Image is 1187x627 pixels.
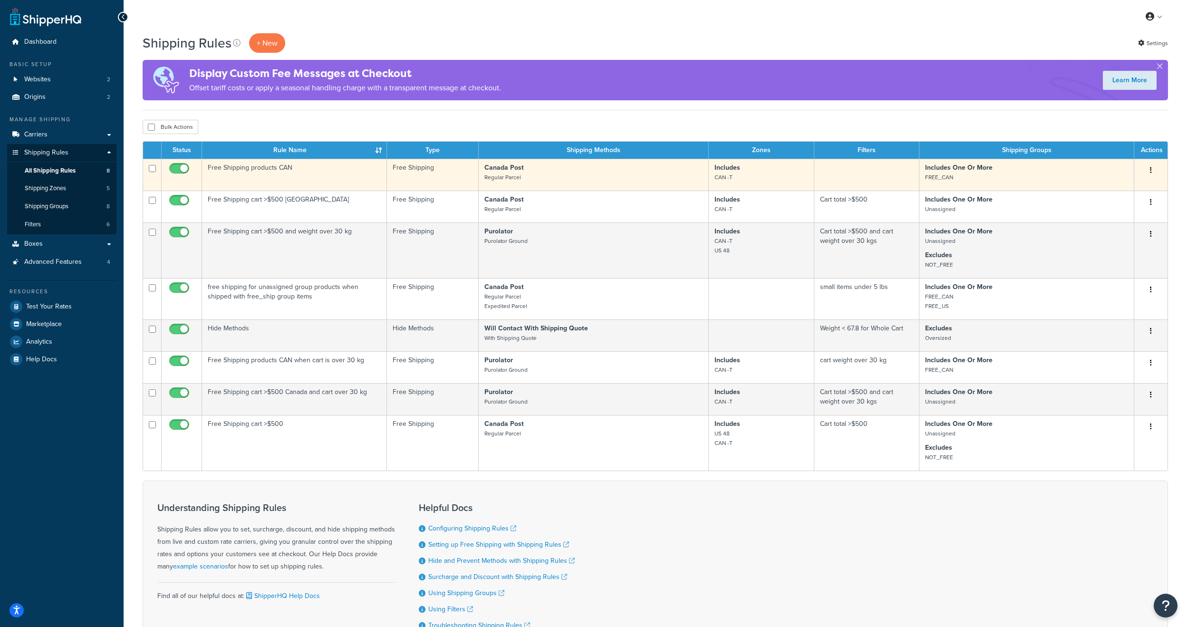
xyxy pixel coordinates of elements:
a: Filters 6 [7,216,116,233]
small: Regular Parcel [484,429,521,438]
div: Basic Setup [7,60,116,68]
h4: Display Custom Fee Messages at Checkout [189,66,501,81]
small: Purolator Ground [484,237,528,245]
span: Filters [25,221,41,229]
button: Open Resource Center [1154,594,1177,617]
strong: Includes [714,226,740,236]
strong: Includes One Or More [925,387,993,397]
span: Test Your Rates [26,303,72,311]
span: Marketplace [26,320,62,328]
small: With Shipping Quote [484,334,537,342]
span: Advanced Features [24,258,82,266]
span: Shipping Groups [25,203,68,211]
td: free shipping for unassigned group products when shipped with free_ship group items [202,278,387,319]
a: Test Your Rates [7,298,116,315]
a: Using Shipping Groups [428,588,504,598]
small: NOT_FREE [925,260,953,269]
button: Bulk Actions [143,120,198,134]
strong: Canada Post [484,282,524,292]
span: Carriers [24,131,48,139]
td: Free Shipping cart >$500 [202,415,387,471]
a: Configuring Shipping Rules [428,523,516,533]
a: Settings [1138,37,1168,50]
a: Boxes [7,235,116,253]
a: Setting up Free Shipping with Shipping Rules [428,540,569,550]
h3: Understanding Shipping Rules [157,502,395,513]
th: Shipping Groups [919,142,1134,159]
strong: Includes One Or More [925,282,993,292]
span: Shipping Rules [24,149,68,157]
span: 2 [107,93,110,101]
a: ShipperHQ Home [10,7,81,26]
li: Shipping Rules [7,144,116,234]
small: Unassigned [925,397,955,406]
th: Status [162,142,202,159]
div: Manage Shipping [7,116,116,124]
small: Purolator Ground [484,397,528,406]
a: Carriers [7,126,116,144]
strong: Includes [714,387,740,397]
td: Free Shipping [387,383,479,415]
small: US 48 CAN -T [714,429,733,447]
a: Hide and Prevent Methods with Shipping Rules [428,556,575,566]
li: Shipping Zones [7,180,116,197]
td: Free Shipping products CAN when cart is over 30 kg [202,351,387,383]
a: Using Filters [428,604,473,614]
strong: Includes [714,194,740,204]
a: Analytics [7,333,116,350]
span: 2 [107,76,110,84]
a: Shipping Groups 8 [7,198,116,215]
td: Cart total >$500 [814,415,919,471]
span: 8 [106,203,110,211]
small: CAN -T [714,397,733,406]
span: Boxes [24,240,43,248]
span: Dashboard [24,38,57,46]
td: Weight < 67.8 for Whole Cart [814,319,919,351]
th: Actions [1134,142,1168,159]
strong: Excludes [925,323,952,333]
div: Resources [7,288,116,296]
th: Shipping Methods [479,142,709,159]
td: Free Shipping [387,415,479,471]
span: 6 [106,221,110,229]
td: Hide Methods [387,319,479,351]
a: Websites 2 [7,71,116,88]
td: Free Shipping cart >$500 and weight over 30 kg [202,222,387,278]
td: Cart total >$500 and cart weight over 30 kgs [814,222,919,278]
a: example scenarios [173,561,228,571]
th: Filters [814,142,919,159]
strong: Canada Post [484,419,524,429]
td: small items under 5 lbs [814,278,919,319]
strong: Includes [714,163,740,173]
span: Origins [24,93,46,101]
strong: Canada Post [484,163,524,173]
th: Rule Name : activate to sort column ascending [202,142,387,159]
td: Free Shipping products CAN [202,159,387,191]
small: CAN -T [714,173,733,182]
li: Marketplace [7,316,116,333]
td: Free Shipping [387,278,479,319]
small: FREE_CAN FREE_US [925,292,953,310]
td: Free Shipping [387,159,479,191]
div: Shipping Rules allow you to set, surcharge, discount, and hide shipping methods from live and cus... [157,502,395,573]
small: CAN -T US 48 [714,237,733,255]
small: CAN -T [714,205,733,213]
a: Help Docs [7,351,116,368]
a: All Shipping Rules 8 [7,162,116,180]
a: Shipping Rules [7,144,116,162]
strong: Excludes [925,250,952,260]
p: + New [249,33,285,53]
span: Websites [24,76,51,84]
li: Websites [7,71,116,88]
a: Surcharge and Discount with Shipping Rules [428,572,567,582]
strong: Includes One Or More [925,226,993,236]
td: cart weight over 30 kg [814,351,919,383]
a: Dashboard [7,33,116,51]
strong: Excludes [925,443,952,453]
span: 4 [107,258,110,266]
